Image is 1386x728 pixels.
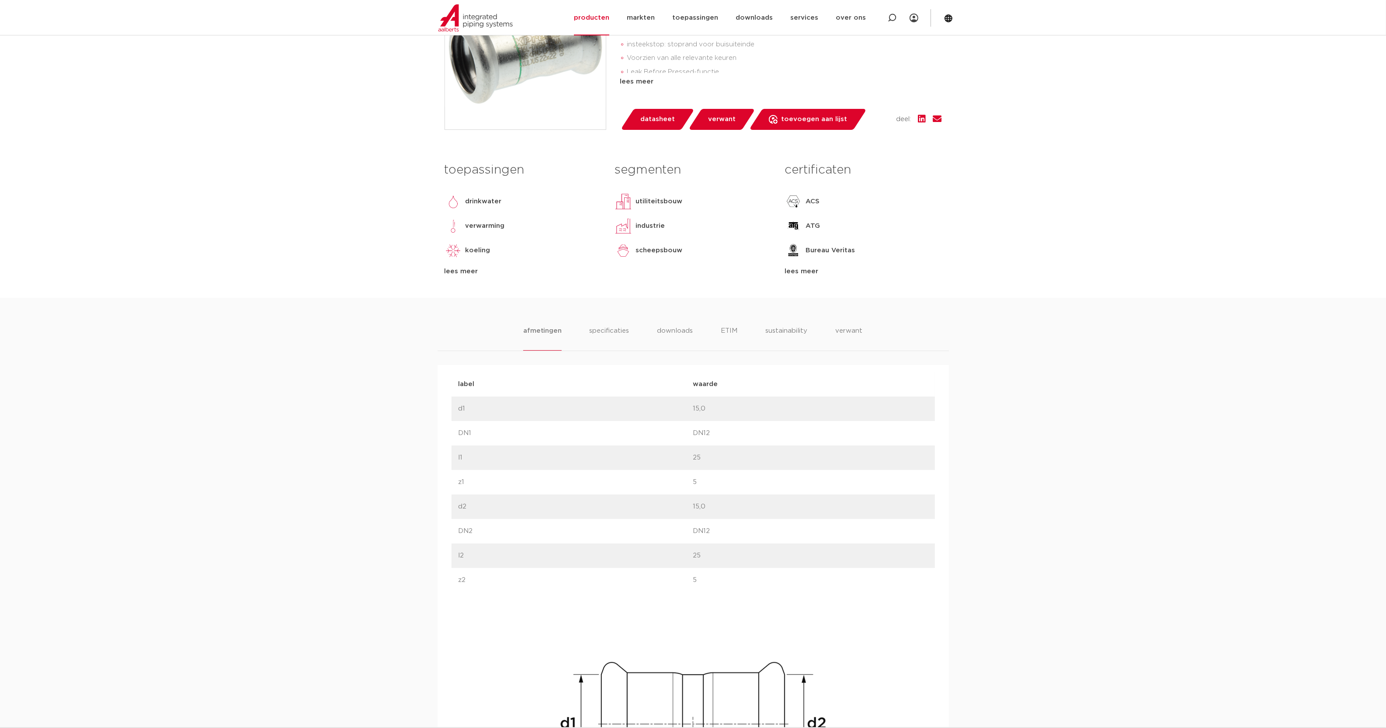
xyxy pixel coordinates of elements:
p: drinkwater [465,196,502,207]
span: deel: [896,114,911,125]
span: datasheet [640,112,675,126]
p: scheepsbouw [636,245,682,256]
li: Leak Before Pressed-functie [627,65,942,79]
img: ACS [785,193,802,210]
li: insteekstop: stoprand voor buisuiteinde [627,38,942,52]
p: ATG [806,221,820,231]
a: datasheet [620,109,695,130]
li: sustainability [766,326,808,351]
a: verwant [688,109,755,130]
p: koeling [465,245,490,256]
p: DN12 [693,526,928,536]
img: utiliteitsbouw [615,193,632,210]
li: Voorzien van alle relevante keuren [627,51,942,65]
p: 25 [693,453,928,463]
li: specificaties [590,326,629,351]
p: 5 [693,575,928,585]
img: scheepsbouw [615,242,632,259]
img: Bureau Veritas [785,242,802,259]
p: 5 [693,477,928,488]
img: drinkwater [445,193,462,210]
p: ACS [806,196,820,207]
p: utiliteitsbouw [636,196,682,207]
li: downloads [657,326,693,351]
div: lees meer [785,266,941,277]
li: verwant [836,326,863,351]
p: verwarming [465,221,505,231]
h3: certificaten [785,161,941,179]
img: verwarming [445,217,462,235]
img: industrie [615,217,632,235]
span: verwant [708,112,736,126]
p: l2 [459,550,693,561]
p: DN2 [459,526,693,536]
p: DN12 [693,428,928,439]
img: ATG [785,217,802,235]
p: 15,0 [693,404,928,414]
p: label [459,379,693,390]
p: l1 [459,453,693,463]
p: DN1 [459,428,693,439]
p: 25 [693,550,928,561]
p: 15,0 [693,502,928,512]
p: d2 [459,502,693,512]
p: industrie [636,221,665,231]
span: toevoegen aan lijst [781,112,847,126]
li: afmetingen [523,326,561,351]
h3: segmenten [615,161,771,179]
p: d1 [459,404,693,414]
img: koeling [445,242,462,259]
p: z2 [459,575,693,585]
p: z1 [459,477,693,488]
p: Bureau Veritas [806,245,855,256]
div: lees meer [620,77,942,87]
li: ETIM [721,326,738,351]
div: lees meer [445,266,601,277]
p: waarde [693,379,928,390]
h3: toepassingen [445,161,601,179]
